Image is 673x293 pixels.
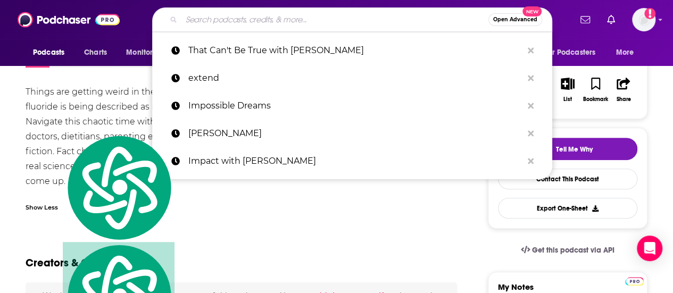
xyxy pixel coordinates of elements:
[554,71,581,109] button: List
[625,277,644,286] img: Podchaser Pro
[522,6,542,16] span: New
[537,43,611,63] button: open menu
[152,37,552,64] a: That Can't Be True with [PERSON_NAME]
[119,43,178,63] button: open menu
[603,11,619,29] a: Show notifications dropdown
[563,96,572,103] div: List
[188,147,522,175] p: Impact with Eddie Wilson
[632,8,655,31] img: User Profile
[644,8,655,19] svg: Add a profile image
[26,256,114,270] h2: Creators & Guests
[493,17,537,22] span: Open Advanced
[532,246,614,255] span: Get this podcast via API
[498,198,637,219] button: Export One-Sheet
[616,45,634,60] span: More
[152,120,552,147] a: [PERSON_NAME]
[583,96,608,103] div: Bookmark
[33,45,64,60] span: Podcasts
[126,45,164,60] span: Monitoring
[181,11,488,28] input: Search podcasts, credits, & more...
[188,120,522,147] p: Aaron Lazar
[498,138,637,160] button: tell me why sparkleTell Me Why
[152,147,552,175] a: Impact with [PERSON_NAME]
[26,43,78,63] button: open menu
[26,85,457,189] div: Things are getting weird in the world of public health. Childhood vaccines are suddenly up for de...
[581,71,609,109] button: Bookmark
[556,145,593,154] span: Tell Me Why
[632,8,655,31] span: Logged in as Ashley_Beenen
[498,169,637,189] a: Contact This Podcast
[188,92,522,120] p: Impossible Dreams
[632,8,655,31] button: Show profile menu
[188,64,522,92] p: extend
[637,236,662,261] div: Open Intercom Messenger
[576,11,594,29] a: Show notifications dropdown
[610,71,637,109] button: Share
[77,43,113,63] a: Charts
[84,45,107,60] span: Charts
[609,43,647,63] button: open menu
[625,275,644,286] a: Pro website
[544,45,595,60] span: For Podcasters
[152,7,552,32] div: Search podcasts, credits, & more...
[152,92,552,120] a: Impossible Dreams
[18,10,120,30] img: Podchaser - Follow, Share and Rate Podcasts
[152,64,552,92] a: extend
[63,133,175,242] img: logo.svg
[488,13,542,26] button: Open AdvancedNew
[188,37,522,64] p: That Can't Be True with Chelsea Clinton
[616,96,630,103] div: Share
[512,237,623,263] a: Get this podcast via API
